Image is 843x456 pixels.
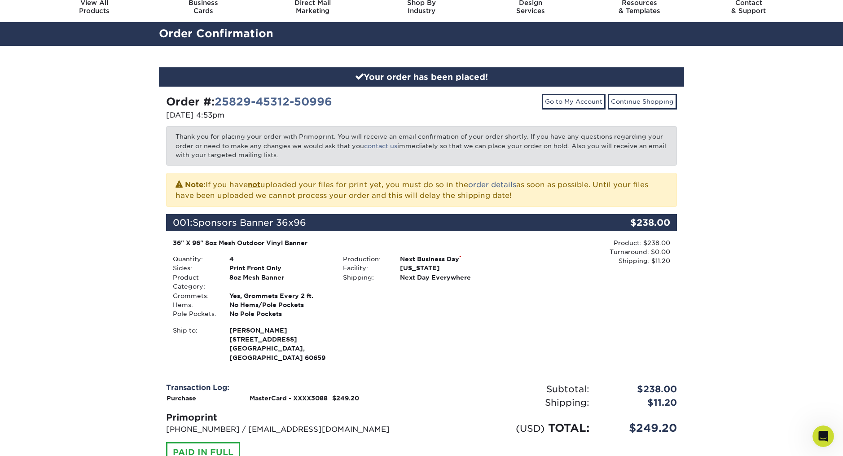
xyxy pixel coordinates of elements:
div: Primoprint [166,411,415,424]
div: ok perfect. I will reach out as soon as we hear from our team. :) Is there anything else I can he... [7,95,147,140]
div: Adam says… [7,148,172,183]
iframe: Google Customer Reviews [2,429,76,453]
div: Rate your conversation [17,258,123,268]
div: Shipping: [421,396,596,409]
iframe: Intercom live chat [812,425,834,447]
span: [PERSON_NAME] [229,326,329,335]
div: Help [PERSON_NAME] understand how they’re doing: [7,219,147,247]
div: 001: [166,214,592,231]
a: Go to My Account [542,94,606,109]
div: Your order has been placed! [159,67,684,87]
button: Send a message… [153,290,168,305]
div: $238.00 [592,214,677,231]
div: Next Business Day [393,254,507,263]
strong: $249.20 [332,395,359,402]
div: $11.20 [596,396,684,409]
div: Product Category: [166,273,223,291]
a: order details [468,180,516,189]
h1: Operator [44,9,75,15]
button: Upload attachment [43,294,50,301]
div: Adam says… [7,50,172,95]
a: contact us [364,142,397,149]
p: Thank you for placing your order with Primoprint. You will receive an email confirmation of your ... [166,126,677,165]
div: Print Front Only [223,263,336,272]
span: TOTAL: [548,421,589,434]
div: Jenny says… [7,183,172,219]
button: Home [140,4,158,21]
div: You're welcome! Have a fantastic day! :) [14,189,140,206]
strong: Purchase [167,395,196,402]
div: Subtotal: [421,382,596,396]
textarea: Message… [8,275,172,290]
div: Ship to: [166,326,223,363]
div: Operator says… [7,219,172,248]
div: Jenny says… [7,95,172,148]
div: ok perfect. I will reach out as soon as we hear from our team. :) Is there anything else I can he... [14,100,140,135]
small: (USD) [516,423,544,434]
div: No Pole Pockets [223,309,336,318]
strong: Order #: [166,95,332,108]
div: [US_STATE] [393,263,507,272]
b: not [248,180,260,189]
div: Yes it is. Thank you. Our event is [DATE], so as long as it comes by the 12th, we would be okay. [40,56,165,82]
button: Emoji picker [14,294,21,301]
div: Quantity: [166,254,223,263]
span: [STREET_ADDRESS] [229,335,329,344]
a: [PERSON_NAME][EMAIL_ADDRESS][DOMAIN_NAME] [14,21,124,37]
a: Continue Shopping [608,94,677,109]
strong: MasterCard - XXXX3088 [250,395,328,402]
p: [PHONE_NUMBER] / [EMAIL_ADDRESS][DOMAIN_NAME] [166,424,415,435]
div: Yes, Grommets Every 2 ft. [223,291,336,300]
div: Pole Pockets: [166,309,223,318]
div: 4 [223,254,336,263]
div: Yes it is. Thank you. Our event is [DATE], so as long as it comes by the 12th, we would be okay. [32,50,172,88]
div: 36" X 96" 8oz Mesh Outdoor Vinyl Banner [173,238,500,247]
p: [DATE] 4:53pm [166,110,415,121]
div: Sides: [166,263,223,272]
div: Shipping: [336,273,393,282]
div: Hems: [166,300,223,309]
div: No Hems/Pole Pockets [223,300,336,309]
div: Product: $238.00 Turnaround: $0.00 Shipping: $11.20 [507,238,670,266]
a: 25829-45312-50996 [215,95,332,108]
div: Operator says… [7,248,172,336]
div: Grommets: [166,291,223,300]
strong: Note: [185,180,206,189]
div: Close [158,4,174,20]
button: Start recording [57,294,64,301]
div: 8oz Mesh Banner [223,273,336,291]
div: Next Day Everywhere [393,273,507,282]
p: If you have uploaded your files for print yet, you must do so in the as soon as possible. Until y... [176,179,667,201]
strong: [GEOGRAPHIC_DATA], [GEOGRAPHIC_DATA] 60659 [229,326,329,361]
span: Amazing [104,273,120,289]
div: $238.00 [596,382,684,396]
div: Facility: [336,263,393,272]
div: No. Thank you so much, [PERSON_NAME]! [32,148,172,176]
div: Transaction Log: [166,382,415,393]
div: Production: [336,254,393,263]
span: Sponsors Banner 36x96 [193,217,306,228]
div: No. Thank you so much, [PERSON_NAME]! [40,153,165,171]
div: You're welcome! Have a fantastic day! :) [7,183,147,211]
button: Gif picker [28,294,35,301]
h2: Order Confirmation [152,26,691,42]
div: Help [PERSON_NAME] understand how they’re doing: [14,224,140,242]
div: $249.20 [596,420,684,436]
